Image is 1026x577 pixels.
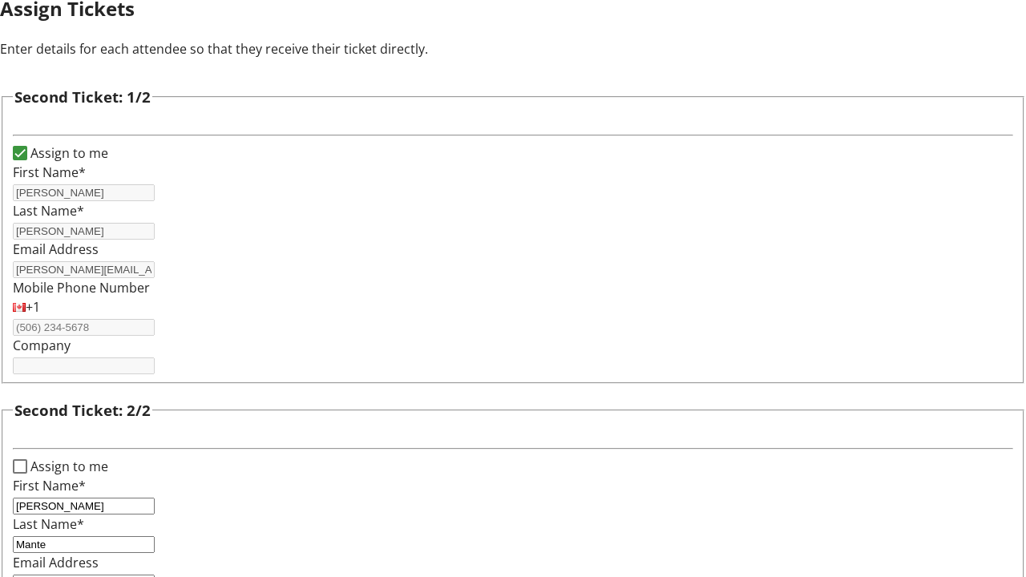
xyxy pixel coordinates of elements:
[27,457,108,476] label: Assign to me
[13,477,86,494] label: First Name*
[13,515,84,533] label: Last Name*
[14,86,151,108] h3: Second Ticket: 1/2
[13,554,99,571] label: Email Address
[13,240,99,258] label: Email Address
[13,163,86,181] label: First Name*
[13,202,84,220] label: Last Name*
[13,279,150,297] label: Mobile Phone Number
[27,143,108,163] label: Assign to me
[14,399,151,422] h3: Second Ticket: 2/2
[13,319,155,336] input: (506) 234-5678
[13,337,71,354] label: Company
